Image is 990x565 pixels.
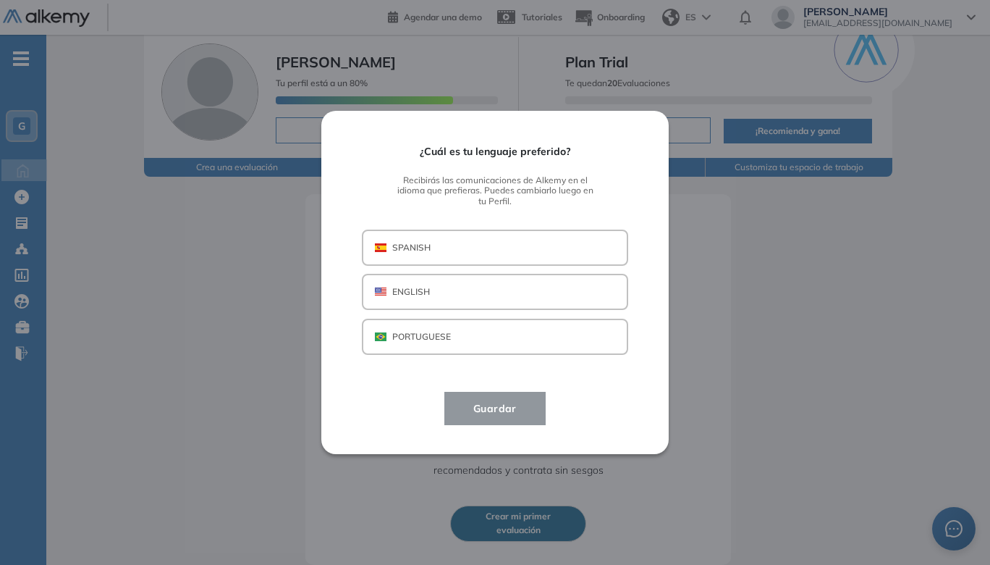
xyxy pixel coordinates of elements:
[462,400,528,417] span: Guardar
[392,285,430,298] p: ENGLISH
[375,288,386,296] img: USA
[362,175,628,206] span: Recibirás las comunicaciones de Alkemy en el idioma que prefieras. Puedes cambiarlo luego en tu P...
[392,330,451,343] p: PORTUGUESE
[362,146,628,158] span: ¿Cuál es tu lenguaje preferido?
[392,241,431,254] p: SPANISH
[362,319,628,355] button: BRAPORTUGUESE
[375,332,386,341] img: BRA
[362,274,628,310] button: USAENGLISH
[444,392,546,425] button: Guardar
[362,230,628,266] button: ESPSPANISH
[375,243,386,252] img: ESP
